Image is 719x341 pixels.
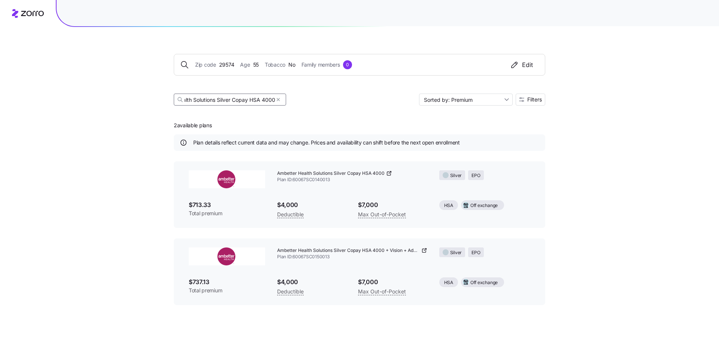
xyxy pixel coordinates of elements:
[444,279,453,286] span: HSA
[419,94,513,106] input: Sort by
[358,287,406,296] span: Max Out-of-Pocket
[301,61,340,69] span: Family members
[450,172,462,179] span: Silver
[277,200,346,210] span: $4,000
[277,254,427,260] span: Plan ID: 60067SC0150013
[450,249,462,256] span: Silver
[253,61,259,69] span: 55
[277,177,427,183] span: Plan ID: 60067SC0140013
[358,210,406,219] span: Max Out-of-Pocket
[471,172,480,179] span: EPO
[240,61,250,69] span: Age
[277,247,420,254] span: Ambetter Health Solutions Silver Copay HSA 4000 + Vision + Adult Dental
[527,97,542,102] span: Filters
[288,61,295,69] span: No
[343,60,352,69] div: 0
[174,94,286,106] input: Plan ID, carrier etc.
[470,279,498,286] span: Off exchange
[510,60,533,69] div: Edit
[277,287,304,296] span: Deductible
[265,61,285,69] span: Tobacco
[189,277,265,287] span: $737.13
[277,277,346,287] span: $4,000
[189,200,265,210] span: $713.33
[516,94,545,106] button: Filters
[504,60,539,69] button: Edit
[189,287,265,294] span: Total premium
[277,210,304,219] span: Deductible
[277,170,385,177] span: Ambetter Health Solutions Silver Copay HSA 4000
[471,249,480,256] span: EPO
[193,139,460,146] span: Plan details reflect current data and may change. Prices and availability can shift before the ne...
[358,277,427,287] span: $7,000
[189,170,265,188] img: Ambetter
[470,202,498,209] span: Off exchange
[189,210,265,217] span: Total premium
[189,247,265,265] img: Ambetter
[195,61,216,69] span: Zip code
[444,202,453,209] span: HSA
[219,61,234,69] span: 29574
[174,122,212,129] span: 2 available plans
[358,200,427,210] span: $7,000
